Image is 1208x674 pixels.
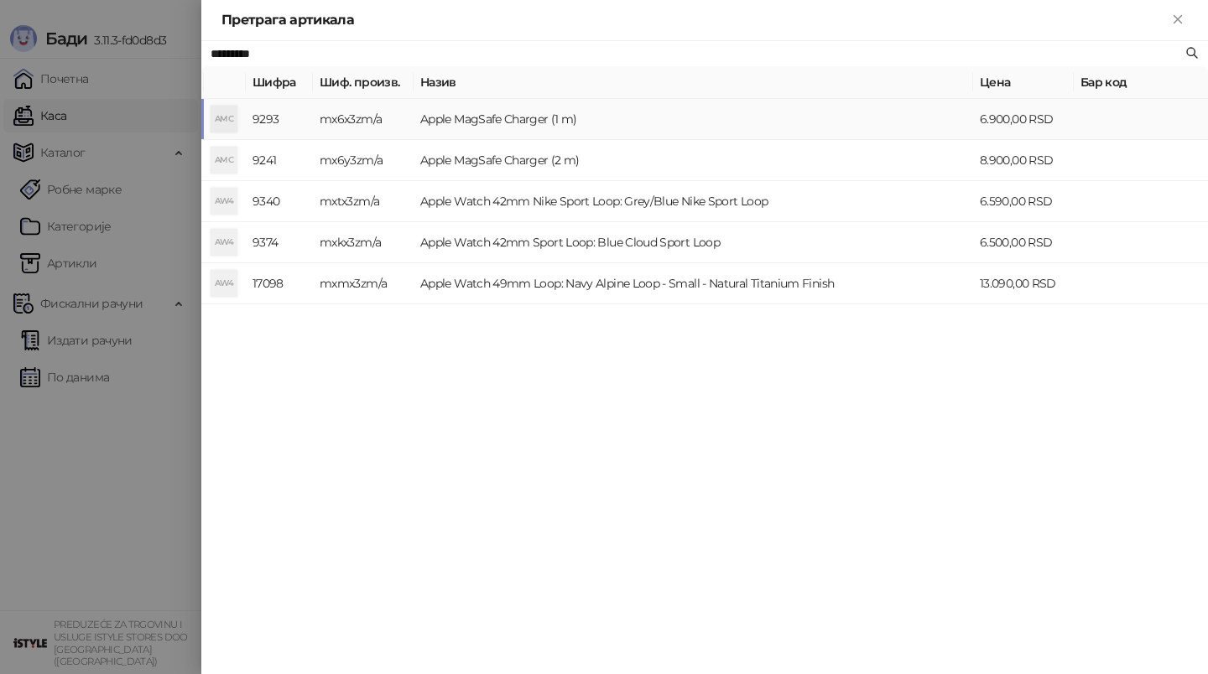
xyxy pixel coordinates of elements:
[313,99,414,140] td: mx6x3zm/a
[973,222,1074,263] td: 6.500,00 RSD
[246,222,313,263] td: 9374
[211,270,237,297] div: AW4
[313,181,414,222] td: mxtx3zm/a
[414,181,973,222] td: Apple Watch 42mm Nike Sport Loop: Grey/Blue Nike Sport Loop
[313,66,414,99] th: Шиф. произв.
[414,140,973,181] td: Apple MagSafe Charger (2 m)
[313,222,414,263] td: mxkx3zm/a
[246,66,313,99] th: Шифра
[973,66,1074,99] th: Цена
[246,99,313,140] td: 9293
[211,229,237,256] div: AW4
[211,106,237,132] div: AMC
[414,99,973,140] td: Apple MagSafe Charger (1 m)
[246,140,313,181] td: 9241
[313,140,414,181] td: mx6y3zm/a
[313,263,414,304] td: mxmx3zm/a
[414,222,973,263] td: Apple Watch 42mm Sport Loop: Blue Cloud Sport Loop
[973,263,1074,304] td: 13.090,00 RSD
[1074,66,1208,99] th: Бар код
[414,263,973,304] td: Apple Watch 49mm Loop: Navy Alpine Loop - Small - Natural Titanium Finish
[973,140,1074,181] td: 8.900,00 RSD
[246,181,313,222] td: 9340
[973,181,1074,222] td: 6.590,00 RSD
[973,99,1074,140] td: 6.900,00 RSD
[1168,10,1188,30] button: Close
[211,147,237,174] div: AMC
[211,188,237,215] div: AW4
[221,10,1168,30] div: Претрага артикала
[246,263,313,304] td: 17098
[414,66,973,99] th: Назив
